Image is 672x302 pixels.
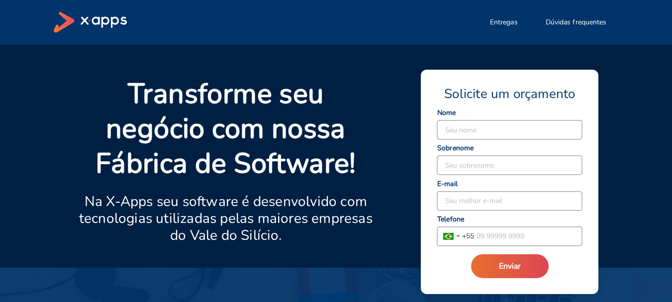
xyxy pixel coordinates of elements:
[534,12,619,32] button: Dúvidas frequentes
[478,12,530,32] button: Entregas
[490,17,518,27] span: Entregas
[462,231,474,241] span: + 55
[437,120,582,139] input: Seu nome
[471,254,549,278] button: Enviar
[78,77,375,181] p: Transforme seu negócio com nossa Fábrica de Software!
[474,227,582,246] input: 99 99999 9999
[437,192,582,210] input: Seu melhor e-mail
[444,86,575,102] span: Solicite um orçamento
[78,193,375,244] p: Na X-Apps seu software é desenvolvido com tecnologias utilizadas pelas maiores empresas do Vale d...
[437,156,582,175] input: Seu sobrenome
[499,261,521,272] span: Enviar
[546,17,607,27] span: Dúvidas frequentes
